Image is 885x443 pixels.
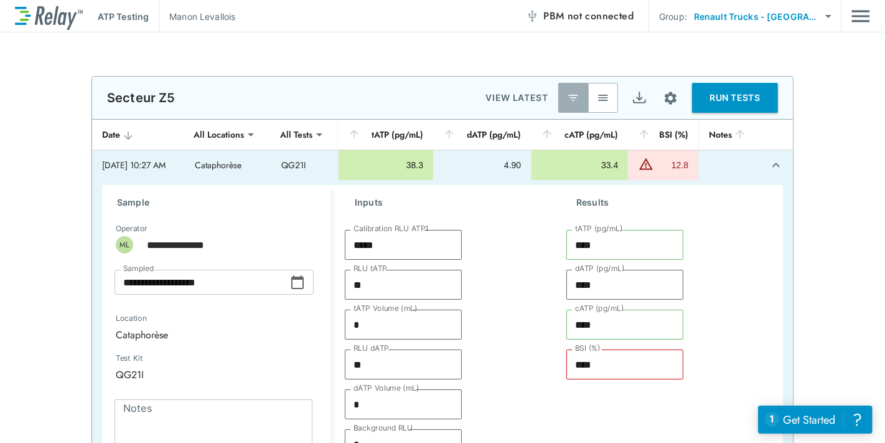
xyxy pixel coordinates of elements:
[766,155,787,176] button: expand row
[115,270,290,295] input: Choose date, selected date is Oct 8, 2025
[107,362,233,387] div: QG21I
[575,224,623,233] label: tATP (pg/mL)
[568,9,634,23] span: not connected
[348,127,423,142] div: tATP (pg/mL)
[575,304,624,313] label: cATP (pg/mL)
[123,264,154,273] label: Sampled
[659,10,687,23] p: Group:
[98,10,149,23] p: ATP Testing
[543,7,634,25] span: PBM
[485,90,548,105] p: VIEW LATEST
[92,120,185,150] th: Date
[632,90,647,106] img: Export Icon
[169,10,235,23] p: Manon Levallois
[541,159,618,171] div: 33.4
[354,344,389,353] label: RLU dATP
[354,384,419,393] label: dATP Volume (mL)
[354,304,418,313] label: tATP Volume (mL)
[443,127,521,142] div: dATP (pg/mL)
[355,195,546,210] h3: Inputs
[107,90,176,105] p: Secteur Z5
[526,10,538,22] img: Offline Icon
[639,156,653,171] img: Warning
[692,83,778,113] button: RUN TESTS
[575,264,625,273] label: dATP (pg/mL)
[116,236,133,254] div: ML
[541,127,618,142] div: cATP (pg/mL)
[575,344,601,353] label: BSI (%)
[709,127,752,142] div: Notes
[15,3,83,30] img: LuminUltra Relay
[624,83,654,113] button: Export
[102,159,175,171] div: [DATE] 10:27 AM
[117,195,330,210] h3: Sample
[654,82,687,115] button: Site setup
[116,314,274,323] label: Location
[185,122,253,147] div: All Locations
[271,150,338,180] td: QG21I
[851,4,870,28] button: Main menu
[185,150,271,180] td: Cataphorèse
[851,4,870,28] img: Drawer Icon
[657,159,688,171] div: 12.8
[354,264,387,273] label: RLU tATP
[663,90,678,106] img: Settings Icon
[349,159,423,171] div: 38.3
[354,424,413,432] label: Background RLU
[567,92,579,104] img: Latest
[271,122,321,147] div: All Tests
[576,195,768,210] h3: Results
[597,92,609,104] img: View All
[354,224,429,233] label: Calibration RLU ATP1
[107,322,317,347] div: Cataphorèse
[521,4,639,29] button: PBM not connected
[116,354,210,363] label: Test Kit
[638,127,688,142] div: BSI (%)
[758,406,873,434] iframe: Resource center
[444,159,521,171] div: 4.90
[116,224,147,233] label: Operator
